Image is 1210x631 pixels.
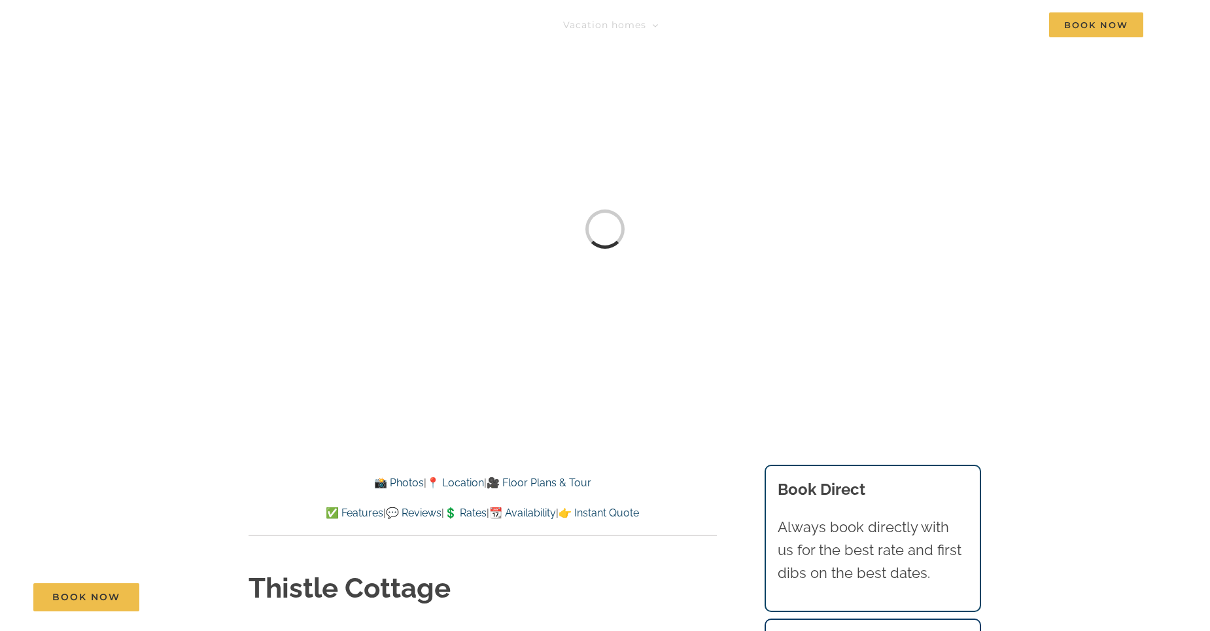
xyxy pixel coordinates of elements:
[978,20,1020,29] span: Contact
[795,20,863,29] span: Deals & More
[688,20,753,29] span: Things to do
[1049,12,1143,37] span: Book Now
[52,592,120,603] span: Book Now
[67,15,288,45] img: Branson Family Retreats Logo
[563,20,646,29] span: Vacation homes
[563,12,659,38] a: Vacation homes
[905,20,937,29] span: About
[778,480,865,499] b: Book Direct
[374,477,424,489] a: 📸 Photos
[563,12,1143,38] nav: Main Menu
[487,477,591,489] a: 🎥 Floor Plans & Tour
[249,505,717,522] p: | | | |
[559,507,639,519] a: 👉 Instant Quote
[778,516,969,585] p: Always book directly with us for the best rate and first dibs on the best dates.
[578,202,632,257] div: Loading...
[33,583,139,611] a: Book Now
[795,12,876,38] a: Deals & More
[978,12,1020,38] a: Contact
[905,12,949,38] a: About
[489,507,556,519] a: 📆 Availability
[326,507,383,519] a: ✅ Features
[249,475,717,492] p: | |
[688,12,766,38] a: Things to do
[426,477,484,489] a: 📍 Location
[249,569,717,608] h1: Thistle Cottage
[444,507,487,519] a: 💲 Rates
[386,507,441,519] a: 💬 Reviews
